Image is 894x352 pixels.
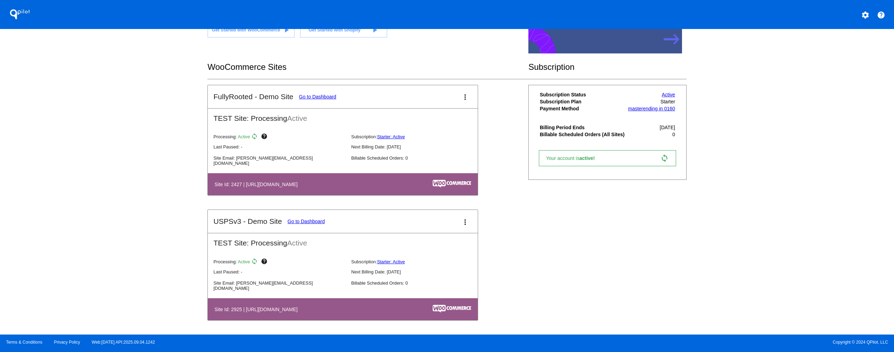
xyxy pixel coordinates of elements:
th: Billing Period Ends [540,124,626,131]
span: Active [238,259,250,264]
h4: Site Id: 2427 | [URL][DOMAIN_NAME] [214,182,301,187]
span: Active [287,114,307,122]
p: Processing: [213,133,345,141]
p: Billable Scheduled Orders: 0 [351,155,483,161]
mat-icon: more_vert [461,218,469,226]
p: Billable Scheduled Orders: 0 [351,280,483,286]
span: Starter [660,99,675,104]
a: Get Started with Shopify [300,22,387,38]
span: Get Started with Shopify [309,27,361,32]
span: Active [287,239,307,247]
mat-icon: play_arrow [282,26,291,34]
p: Processing: [213,258,345,266]
a: Active [662,92,675,97]
th: Billable Scheduled Orders (All Sites) [540,131,626,138]
p: Subscription: [351,134,483,139]
h2: Subscription [528,62,687,72]
span: Copyright © 2024 QPilot, LLC [453,340,888,345]
mat-icon: sync [251,133,259,141]
span: active! [579,155,598,161]
span: master [628,106,643,111]
img: c53aa0e5-ae75-48aa-9bee-956650975ee5 [433,305,471,313]
a: masterending in 0160 [628,106,675,111]
h2: USPSv3 - Demo Site [213,217,282,226]
a: Go to Dashboard [299,94,336,100]
span: Your account is [546,155,602,161]
mat-icon: settings [861,11,870,19]
p: Site Email: [PERSON_NAME][EMAIL_ADDRESS][DOMAIN_NAME] [213,280,345,291]
p: Subscription: [351,259,483,264]
a: Web:[DATE] API:2025.09.04.1242 [92,340,155,345]
mat-icon: play_arrow [371,26,379,34]
th: Subscription Plan [540,98,626,105]
a: Get Started with WooCommerce [207,22,295,38]
p: Last Paused: - [213,269,345,274]
h1: QPilot [6,7,34,21]
a: Starter: Active [377,134,405,139]
mat-icon: sync [660,154,669,162]
p: Site Email: [PERSON_NAME][EMAIL_ADDRESS][DOMAIN_NAME] [213,155,345,166]
a: Your account isactive! sync [539,150,676,166]
p: Next Billing Date: [DATE] [351,269,483,274]
h2: TEST Site: Processing [208,109,478,123]
h2: WooCommerce Sites [207,62,528,72]
mat-icon: help [261,258,269,266]
th: Subscription Status [540,91,626,98]
mat-icon: sync [251,258,259,266]
span: [DATE] [660,125,675,130]
mat-icon: help [877,11,885,19]
p: Next Billing Date: [DATE] [351,144,483,149]
mat-icon: more_vert [461,93,469,101]
a: Terms & Conditions [6,340,42,345]
span: Active [238,134,250,139]
th: Payment Method [540,105,626,112]
a: Go to Dashboard [287,219,325,224]
a: Starter: Active [377,259,405,264]
img: c53aa0e5-ae75-48aa-9bee-956650975ee5 [433,180,471,188]
span: Get Started with WooCommerce [212,27,280,32]
h2: FullyRooted - Demo Site [213,93,293,101]
a: Privacy Policy [54,340,80,345]
h2: TEST Site: Processing [208,233,478,247]
mat-icon: help [261,133,269,141]
p: Last Paused: - [213,144,345,149]
span: 0 [672,132,675,137]
h4: Site Id: 2925 | [URL][DOMAIN_NAME] [214,307,301,312]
